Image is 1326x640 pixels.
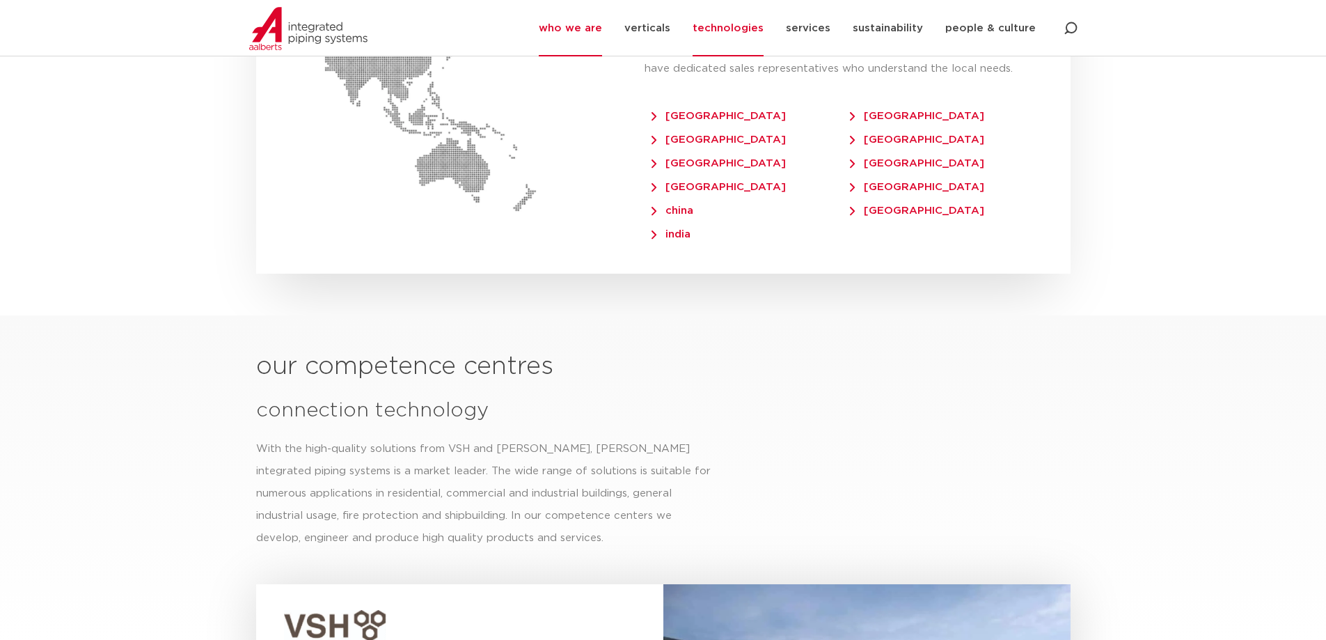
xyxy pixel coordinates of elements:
div: With the high-quality solutions from VSH and [PERSON_NAME], [PERSON_NAME] integrated piping syste... [256,438,712,549]
span: [GEOGRAPHIC_DATA] [850,134,984,145]
h2: our competence centres [256,350,1071,384]
span: [GEOGRAPHIC_DATA] [850,111,984,121]
span: [GEOGRAPHIC_DATA] [850,158,984,169]
a: [GEOGRAPHIC_DATA] [652,175,807,192]
h2: connection technology [256,398,1071,425]
a: india [652,222,711,240]
a: [GEOGRAPHIC_DATA] [652,127,807,145]
span: [GEOGRAPHIC_DATA] [652,111,786,121]
a: [GEOGRAPHIC_DATA] [850,175,1005,192]
span: [GEOGRAPHIC_DATA] [850,205,984,216]
a: [GEOGRAPHIC_DATA] [652,151,807,169]
span: china [652,205,693,216]
a: [GEOGRAPHIC_DATA] [850,151,1005,169]
span: india [652,229,690,240]
a: [GEOGRAPHIC_DATA] [652,104,807,121]
a: china [652,198,714,216]
span: [GEOGRAPHIC_DATA] [652,182,786,192]
a: [GEOGRAPHIC_DATA] [850,198,1005,216]
a: [GEOGRAPHIC_DATA] [850,104,1005,121]
span: [GEOGRAPHIC_DATA] [850,182,984,192]
span: [GEOGRAPHIC_DATA] [652,158,786,169]
span: [GEOGRAPHIC_DATA] [652,134,786,145]
a: [GEOGRAPHIC_DATA] [850,127,1005,145]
